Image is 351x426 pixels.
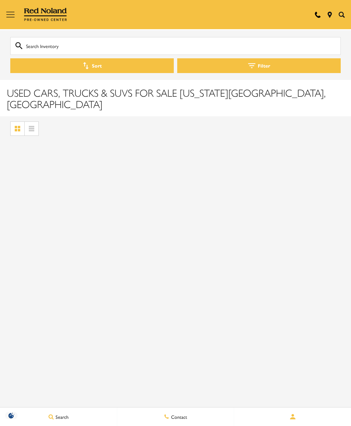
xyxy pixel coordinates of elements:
button: Open the inventory search [336,12,348,18]
span: Contact [169,413,187,420]
section: Click to Open Cookie Consent Modal [3,412,19,419]
button: Filter [177,58,341,73]
button: Sort [10,58,174,73]
span: Search [54,413,69,420]
img: Opt-Out Icon [3,412,19,419]
button: Open user profile menu [234,408,351,425]
img: Red Noland Pre-Owned [24,8,67,22]
a: Red Noland Pre-Owned [24,10,67,17]
input: Search Inventory [10,37,341,55]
